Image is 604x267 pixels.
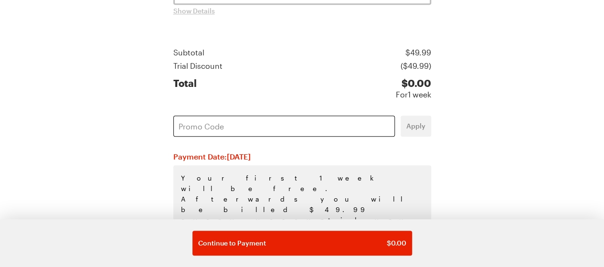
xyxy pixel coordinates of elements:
button: Continue to Payment$0.00 [192,231,412,256]
div: Trial Discount [173,60,223,72]
div: ($ 49.99 ) [401,60,431,72]
span: Continue to Payment [198,238,266,248]
span: $ 0.00 [387,238,406,248]
div: Total [173,77,197,100]
div: $ 49.99 [405,47,431,58]
section: Price summary [173,47,431,100]
div: For 1 week [396,89,431,100]
div: $ 0.00 [396,77,431,89]
div: Subtotal [173,47,204,58]
h2: Payment Date: [DATE] [173,152,431,161]
button: Show Details [173,6,215,16]
input: Promo Code [173,116,395,137]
